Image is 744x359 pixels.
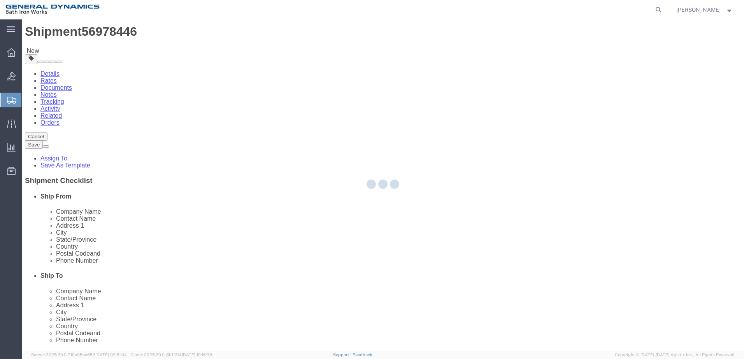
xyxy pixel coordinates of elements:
a: Support [333,352,353,357]
span: Darcey Hanson [676,5,721,14]
span: Client: 2025.20.0-8b113f4 [130,352,212,357]
span: Server: 2025.20.0-710e05ee653 [31,352,127,357]
span: [DATE] 10:16:38 [182,352,212,357]
img: logo [5,4,102,16]
a: Feedback [353,352,372,357]
span: Copyright © [DATE]-[DATE] Agistix Inc., All Rights Reserved [615,352,735,358]
span: [DATE] 09:51:04 [95,352,127,357]
button: [PERSON_NAME] [676,5,733,14]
